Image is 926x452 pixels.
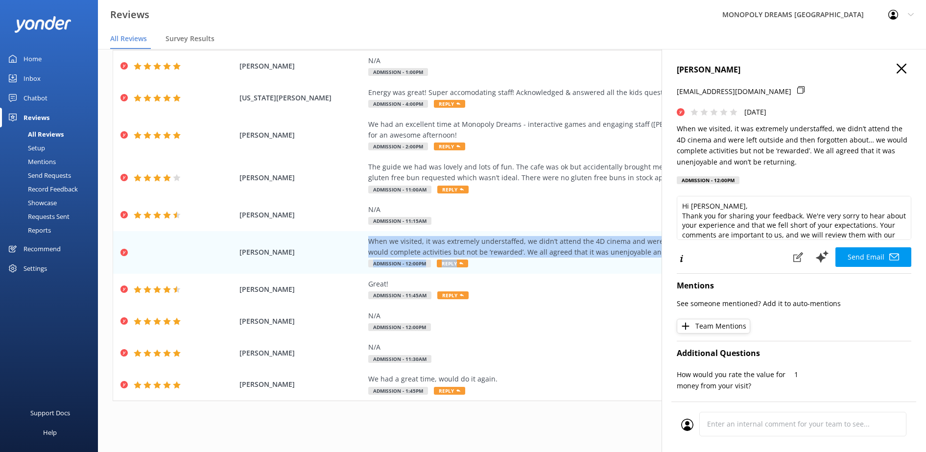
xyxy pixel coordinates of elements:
[677,347,911,360] h4: Additional Questions
[239,61,363,71] span: [PERSON_NAME]
[239,247,363,258] span: [PERSON_NAME]
[6,196,57,210] div: Showcase
[368,55,814,66] div: N/A
[677,64,911,76] h4: [PERSON_NAME]
[677,369,794,391] p: How would you rate the value for money from your visit?
[835,247,911,267] button: Send Email
[239,210,363,220] span: [PERSON_NAME]
[6,141,45,155] div: Setup
[6,168,98,182] a: Send Requests
[6,141,98,155] a: Setup
[681,419,693,431] img: user_profile.svg
[110,7,149,23] h3: Reviews
[368,87,814,98] div: Energy was great! Super accomodating staff! Acknowledged & answered all the kids questions! Veey ...
[110,34,147,44] span: All Reviews
[6,196,98,210] a: Showcase
[24,108,49,127] div: Reviews
[368,119,814,141] div: We had an excellent time at Monopoly Dreams - interactive games and engaging staff ([PERSON_NAME]...
[6,182,98,196] a: Record Feedback
[6,223,98,237] a: Reports
[43,423,57,442] div: Help
[897,64,906,74] button: Close
[677,280,911,292] h4: Mentions
[434,387,465,395] span: Reply
[368,236,814,258] div: When we visited, it was extremely understaffed, we didn’t attend the 4D cinema and were left outs...
[368,374,814,384] div: We had a great time, would do it again.
[677,319,750,333] button: Team Mentions
[437,186,469,193] span: Reply
[368,387,428,395] span: Admission - 1:45pm
[368,204,814,215] div: N/A
[166,34,214,44] span: Survey Results
[6,127,64,141] div: All Reviews
[368,291,431,299] span: Admission - 11:45am
[368,186,431,193] span: Admission - 11:00am
[677,196,911,240] textarea: Hi [PERSON_NAME], Thank you for sharing your feedback. We're very sorry to hear about your experi...
[239,130,363,141] span: [PERSON_NAME]
[24,259,47,278] div: Settings
[6,210,70,223] div: Requests Sent
[368,323,431,331] span: Admission - 12:00pm
[368,355,431,363] span: Admission - 11:30am
[437,260,468,267] span: Reply
[368,310,814,321] div: N/A
[6,223,51,237] div: Reports
[368,342,814,353] div: N/A
[677,86,791,97] p: [EMAIL_ADDRESS][DOMAIN_NAME]
[239,284,363,295] span: [PERSON_NAME]
[239,379,363,390] span: [PERSON_NAME]
[744,107,766,118] p: [DATE]
[6,155,56,168] div: Mentions
[368,143,428,150] span: Admission - 2:00pm
[677,176,739,184] div: Admission - 12:00pm
[437,291,469,299] span: Reply
[6,155,98,168] a: Mentions
[368,100,428,108] span: Admission - 4:00pm
[677,298,911,309] p: See someone mentioned? Add it to auto-mentions
[6,182,78,196] div: Record Feedback
[24,88,47,108] div: Chatbot
[434,100,465,108] span: Reply
[368,68,428,76] span: Admission - 1:00pm
[677,123,911,167] p: When we visited, it was extremely understaffed, we didn’t attend the 4D cinema and were left outs...
[15,16,71,32] img: yonder-white-logo.png
[6,168,71,182] div: Send Requests
[24,239,61,259] div: Recommend
[30,403,70,423] div: Support Docs
[794,369,912,380] p: 1
[239,93,363,103] span: [US_STATE][PERSON_NAME]
[368,217,431,225] span: Admission - 11:15am
[368,279,814,289] div: Great!
[368,260,431,267] span: Admission - 12:00pm
[368,162,814,184] div: The guide we had was lovely and lots of fun. The cafe was ok but accidentally brought me a burger...
[24,49,42,69] div: Home
[6,127,98,141] a: All Reviews
[6,210,98,223] a: Requests Sent
[239,172,363,183] span: [PERSON_NAME]
[434,143,465,150] span: Reply
[24,69,41,88] div: Inbox
[239,348,363,358] span: [PERSON_NAME]
[239,316,363,327] span: [PERSON_NAME]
